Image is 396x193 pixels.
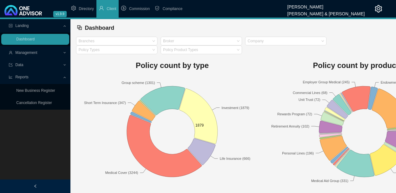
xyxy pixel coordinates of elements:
span: user [9,51,13,55]
span: safety [155,6,160,11]
text: Employer Group Medical (245) [303,80,350,84]
span: setting [375,5,382,13]
div: [PERSON_NAME] & [PERSON_NAME] [287,8,365,15]
text: Retirement Annuity (102) [271,124,310,128]
a: Cancellation Register [16,101,52,105]
h1: Policy count by type [76,59,268,72]
text: Medical Aid Group (331) [311,179,348,183]
text: Investment (1879) [222,106,249,110]
span: Reports [15,75,28,79]
span: setting [71,6,76,11]
text: Short Term Insurance (347) [84,101,126,105]
span: v1.9.9 [53,11,67,17]
div: [PERSON_NAME] [287,2,365,8]
span: block [77,25,82,30]
img: 2df55531c6924b55f21c4cf5d4484680-logo-light.svg [4,5,42,15]
text: Personal Lines (196) [282,151,314,155]
span: Management [15,50,37,55]
span: profile [9,24,13,28]
a: New Business Register [16,88,55,93]
span: left [33,184,37,188]
text: Group scheme (1301) [121,81,155,85]
span: Directory [79,7,94,11]
text: Medical Cover (3244) [105,171,138,175]
span: user [99,6,104,11]
text: Commercial Lines (68) [293,91,328,95]
a: Dashboard [16,37,35,41]
span: Commission [129,7,150,11]
span: Compliance [162,7,182,11]
span: Data [15,63,23,67]
span: Dashboard [85,25,114,31]
span: Client [107,7,116,11]
text: Rewards Program (72) [277,112,312,116]
span: Landing [15,23,29,28]
span: dollar [121,6,126,11]
text: Life Insurance (666) [220,157,250,160]
span: line-chart [9,75,13,79]
span: import [9,63,13,67]
text: Unit Trust (72) [299,98,321,102]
